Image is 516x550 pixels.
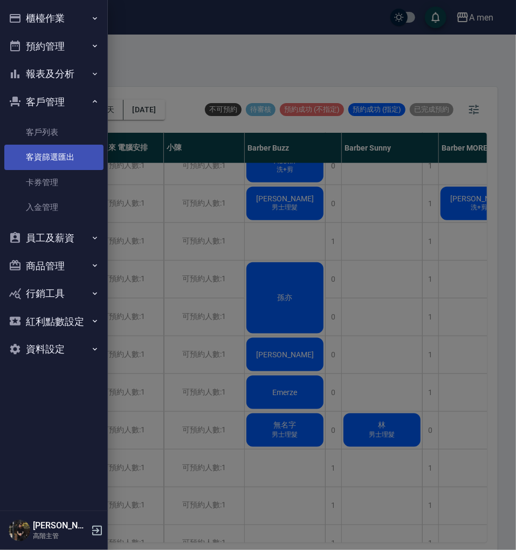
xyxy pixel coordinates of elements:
[4,280,104,308] button: 行銷工具
[4,308,104,336] button: 紅利點數設定
[4,32,104,60] button: 預約管理
[4,224,104,252] button: 員工及薪資
[4,195,104,220] a: 入金管理
[4,335,104,363] button: 資料設定
[4,88,104,116] button: 客戶管理
[4,145,104,169] a: 客資篩選匯出
[4,120,104,145] a: 客戶列表
[4,4,104,32] button: 櫃檯作業
[4,252,104,280] button: 商品管理
[33,520,88,531] h5: [PERSON_NAME]
[33,531,88,541] p: 高階主管
[4,170,104,195] a: 卡券管理
[4,60,104,88] button: 報表及分析
[9,520,30,541] img: Person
